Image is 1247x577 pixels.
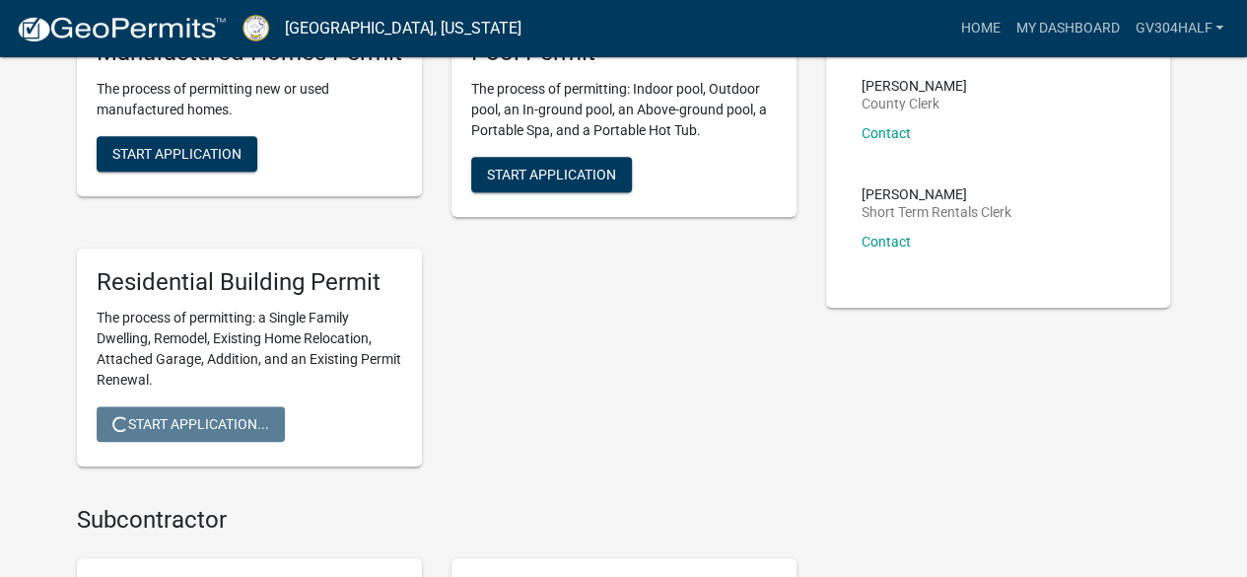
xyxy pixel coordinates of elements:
a: [GEOGRAPHIC_DATA], [US_STATE] [285,12,521,45]
h5: Residential Building Permit [97,268,402,297]
p: [PERSON_NAME] [862,79,967,93]
p: The process of permitting: a Single Family Dwelling, Remodel, Existing Home Relocation, Attached ... [97,308,402,391]
span: Start Application... [112,416,269,432]
a: Contact [862,234,911,250]
a: Home [952,10,1007,47]
p: The process of permitting: Indoor pool, Outdoor pool, an In-ground pool, an Above-ground pool, a ... [471,79,777,141]
button: Start Application [471,157,632,192]
button: Start Application [97,136,257,172]
span: Start Application [112,145,242,161]
p: County Clerk [862,97,967,110]
p: Short Term Rentals Clerk [862,205,1011,219]
p: [PERSON_NAME] [862,187,1011,201]
a: GV304half [1127,10,1231,47]
img: Putnam County, Georgia [242,15,269,41]
button: Start Application... [97,406,285,442]
a: My Dashboard [1007,10,1127,47]
h4: Subcontractor [77,506,797,535]
span: Start Application [487,166,616,181]
a: Contact [862,125,911,141]
p: The process of permitting new or used manufactured homes. [97,79,402,120]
